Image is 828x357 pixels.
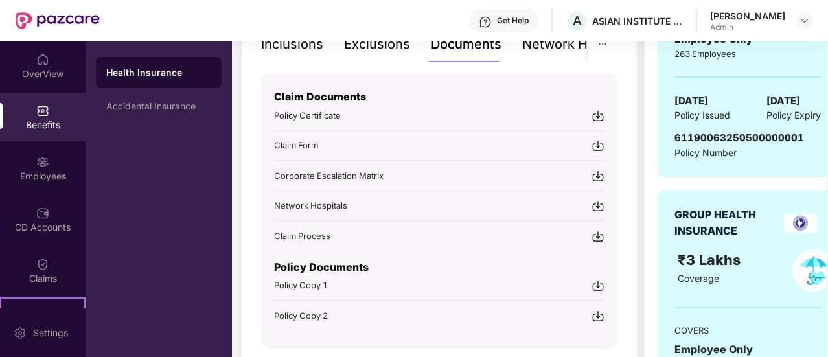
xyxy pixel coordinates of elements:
div: Exclusions [344,34,410,54]
img: insurerLogo [784,214,817,233]
img: svg+xml;base64,PHN2ZyBpZD0iQ2xhaW0iIHhtbG5zPSJodHRwOi8vd3d3LnczLm9yZy8yMDAwL3N2ZyIgd2lkdGg9IjIwIi... [36,258,49,271]
div: 263 Employees [674,47,821,60]
div: Accidental Insurance [106,101,211,111]
span: Claim Process [274,231,330,241]
div: Settings [29,327,72,340]
img: svg+xml;base64,PHN2ZyBpZD0iRG93bmxvYWQtMjR4MjQiIHhtbG5zPSJodHRwOi8vd3d3LnczLm9yZy8yMDAwL3N2ZyIgd2... [592,230,604,243]
p: Policy Documents [274,259,604,275]
img: svg+xml;base64,PHN2ZyBpZD0iRG93bmxvYWQtMjR4MjQiIHhtbG5zPSJodHRwOi8vd3d3LnczLm9yZy8yMDAwL3N2ZyIgd2... [592,109,604,122]
p: Claim Documents [274,89,604,105]
span: Network Hospitals [274,200,347,211]
span: Claim Form [274,140,318,150]
img: svg+xml;base64,PHN2ZyBpZD0iQmVuZWZpdHMiIHhtbG5zPSJodHRwOi8vd3d3LnczLm9yZy8yMDAwL3N2ZyIgd2lkdGg9Ij... [36,104,49,117]
span: ellipsis [598,40,607,49]
span: Policy Issued [674,108,730,122]
div: COVERS [674,324,821,337]
img: svg+xml;base64,PHN2ZyBpZD0iRG93bmxvYWQtMjR4MjQiIHhtbG5zPSJodHRwOi8vd3d3LnczLm9yZy8yMDAwL3N2ZyIgd2... [592,170,604,183]
span: [DATE] [766,93,800,109]
span: Policy Copy 1 [274,280,328,290]
img: svg+xml;base64,PHN2ZyBpZD0iQ0RfQWNjb3VudHMiIGRhdGEtbmFtZT0iQ0QgQWNjb3VudHMiIHhtbG5zPSJodHRwOi8vd3... [36,207,49,220]
img: svg+xml;base64,PHN2ZyBpZD0iU2V0dGluZy0yMHgyMCIgeG1sbnM9Imh0dHA6Ly93d3cudzMub3JnLzIwMDAvc3ZnIiB3aW... [14,327,27,340]
img: svg+xml;base64,PHN2ZyBpZD0iSGVscC0zMngzMiIgeG1sbnM9Imh0dHA6Ly93d3cudzMub3JnLzIwMDAvc3ZnIiB3aWR0aD... [479,16,492,29]
span: [DATE] [674,93,708,109]
div: Documents [431,34,501,54]
div: Network Hospitals [522,34,636,54]
span: Corporate Escalation Matrix [274,170,384,181]
div: [PERSON_NAME] [710,10,785,22]
img: svg+xml;base64,PHN2ZyBpZD0iRW1wbG95ZWVzIiB4bWxucz0iaHR0cDovL3d3dy53My5vcmcvMjAwMC9zdmciIHdpZHRoPS... [36,155,49,168]
img: New Pazcare Logo [16,12,100,29]
div: Admin [710,22,785,32]
span: ₹3 Lakhs [678,251,744,268]
div: GROUP HEALTH INSURANCE [674,207,779,239]
span: Coverage [678,273,719,284]
img: svg+xml;base64,PHN2ZyBpZD0iSG9tZSIgeG1sbnM9Imh0dHA6Ly93d3cudzMub3JnLzIwMDAvc3ZnIiB3aWR0aD0iMjAiIG... [36,53,49,66]
div: ASIAN INSTITUTE OF NEPHROLOGY AND UROLOGY PRIVATE LIMITED [592,15,683,27]
div: Health Insurance [106,66,211,79]
span: 61190063250500000001 [674,132,804,144]
img: svg+xml;base64,PHN2ZyBpZD0iRHJvcGRvd24tMzJ4MzIiIHhtbG5zPSJodHRwOi8vd3d3LnczLm9yZy8yMDAwL3N2ZyIgd2... [799,16,810,26]
div: Inclusions [261,34,323,54]
img: svg+xml;base64,PHN2ZyBpZD0iRG93bmxvYWQtMjR4MjQiIHhtbG5zPSJodHRwOi8vd3d3LnczLm9yZy8yMDAwL3N2ZyIgd2... [592,279,604,292]
span: Policy Copy 2 [274,310,328,321]
img: svg+xml;base64,PHN2ZyBpZD0iRG93bmxvYWQtMjR4MjQiIHhtbG5zPSJodHRwOi8vd3d3LnczLm9yZy8yMDAwL3N2ZyIgd2... [592,139,604,152]
span: Policy Expiry [766,108,821,122]
img: svg+xml;base64,PHN2ZyBpZD0iRG93bmxvYWQtMjR4MjQiIHhtbG5zPSJodHRwOi8vd3d3LnczLm9yZy8yMDAwL3N2ZyIgd2... [592,200,604,213]
span: A [573,13,582,29]
img: svg+xml;base64,PHN2ZyBpZD0iRG93bmxvYWQtMjR4MjQiIHhtbG5zPSJodHRwOi8vd3d3LnczLm9yZy8yMDAwL3N2ZyIgd2... [592,310,604,323]
div: Get Help [497,16,529,26]
span: Policy Certificate [274,110,341,121]
span: Policy Number [674,147,737,158]
button: ellipsis [588,27,617,62]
